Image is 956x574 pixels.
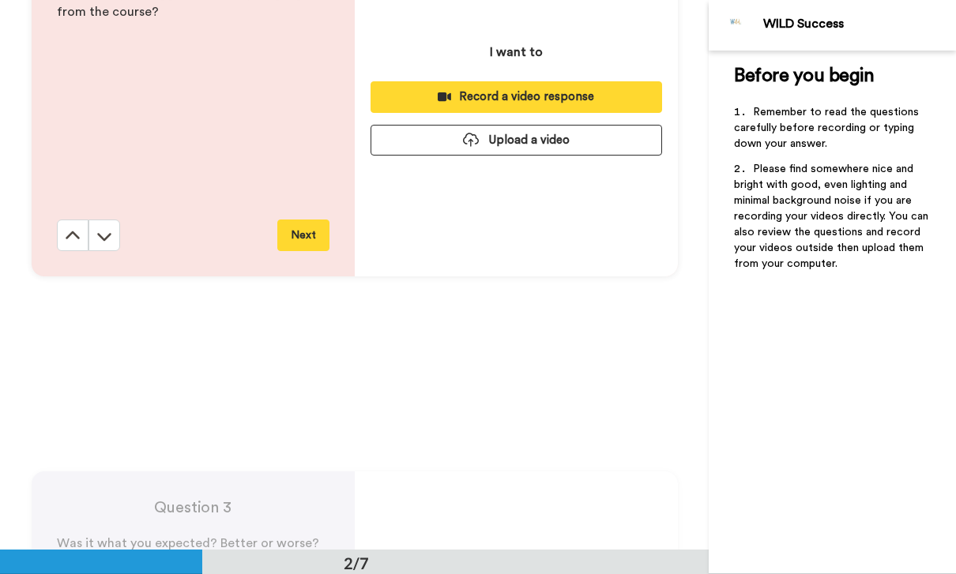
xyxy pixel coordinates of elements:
[763,17,955,32] div: WILD Success
[318,552,394,574] div: 2/7
[490,43,543,62] p: I want to
[371,81,662,112] button: Record a video response
[734,163,932,269] span: Please find somewhere nice and bright with good, even lighting and minimal background noise if yo...
[717,6,755,44] img: Profile Image
[371,125,662,156] button: Upload a video
[383,88,649,105] div: Record a video response
[734,107,922,149] span: Remember to read the questions carefully before recording or typing down your answer.
[277,219,329,251] button: Next
[734,66,874,85] span: Before you begin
